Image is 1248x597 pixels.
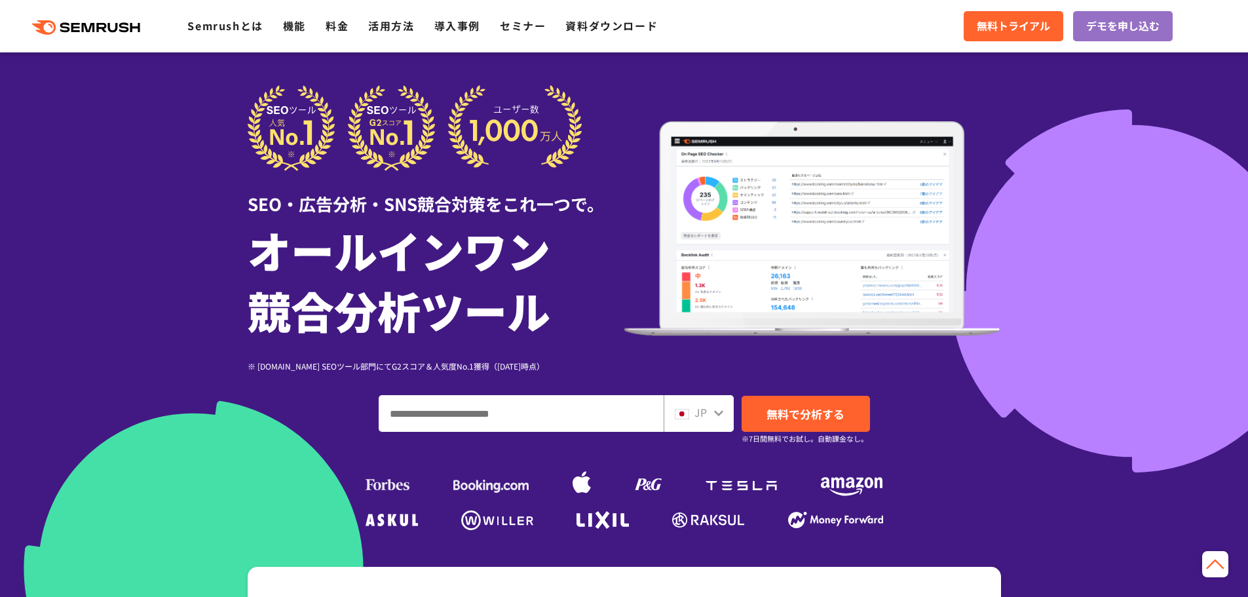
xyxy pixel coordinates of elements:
[500,18,546,33] a: セミナー
[248,360,624,372] div: ※ [DOMAIN_NAME] SEOツール部門にてG2スコア＆人気度No.1獲得（[DATE]時点）
[283,18,306,33] a: 機能
[565,18,658,33] a: 資料ダウンロード
[964,11,1063,41] a: 無料トライアル
[694,404,707,420] span: JP
[766,406,844,422] span: 無料で分析する
[248,171,624,216] div: SEO・広告分析・SNS競合対策をこれ一つで。
[326,18,349,33] a: 料金
[434,18,480,33] a: 導入事例
[248,220,624,340] h1: オールインワン 競合分析ツール
[379,396,663,431] input: ドメイン、キーワードまたはURLを入力してください
[187,18,263,33] a: Semrushとは
[368,18,414,33] a: 活用方法
[742,433,868,445] small: ※7日間無料でお試し。自動課金なし。
[742,396,870,432] a: 無料で分析する
[977,18,1050,35] span: 無料トライアル
[1073,11,1173,41] a: デモを申し込む
[1086,18,1160,35] span: デモを申し込む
